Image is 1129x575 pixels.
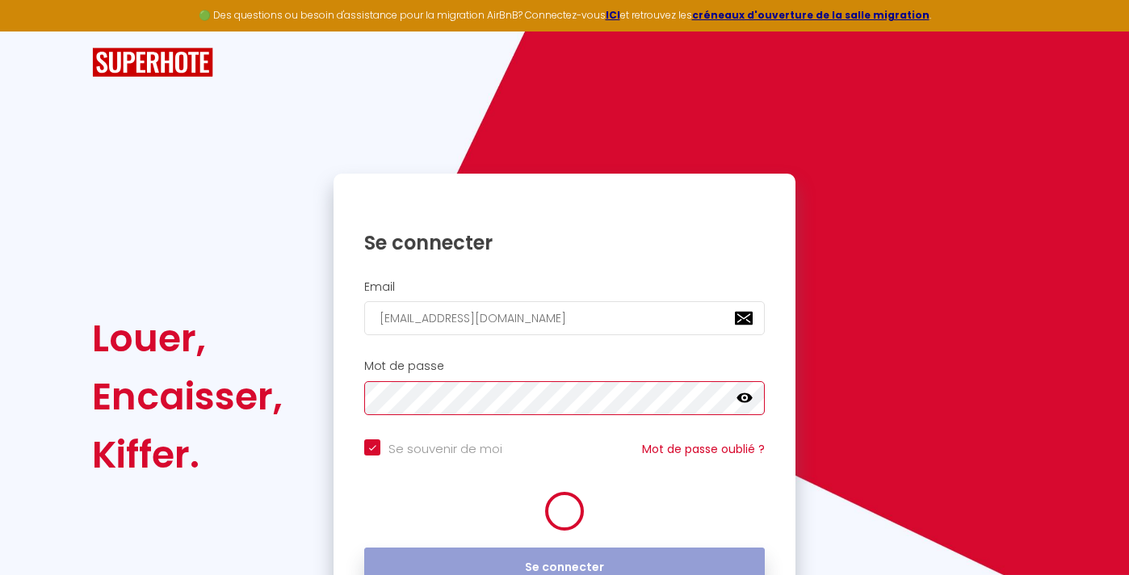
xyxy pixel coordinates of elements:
div: Louer, [92,309,283,367]
a: créneaux d'ouverture de la salle migration [692,8,930,22]
img: SuperHote logo [92,48,213,78]
a: ICI [606,8,620,22]
h2: Email [364,280,765,294]
input: Ton Email [364,301,765,335]
div: Encaisser, [92,367,283,426]
div: Kiffer. [92,426,283,484]
h2: Mot de passe [364,359,765,373]
h1: Se connecter [364,230,765,255]
button: Ouvrir le widget de chat LiveChat [13,6,61,55]
a: Mot de passe oublié ? [642,441,765,457]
